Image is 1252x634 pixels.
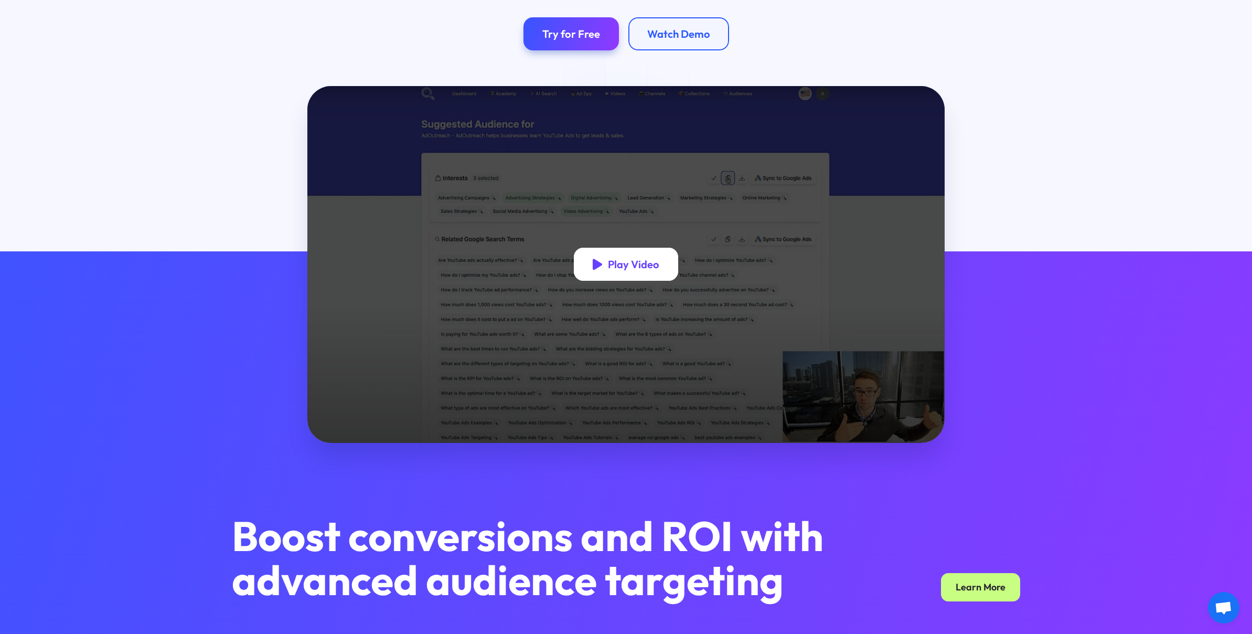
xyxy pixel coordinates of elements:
[1208,592,1239,624] a: Open chat
[232,514,846,601] h2: Boost conversions and ROI with advanced audience targeting
[307,86,945,443] a: open lightbox
[523,17,619,50] a: Try for Free
[941,573,1020,601] a: Learn More
[608,258,659,271] div: Play Video
[647,27,710,40] div: Watch Demo
[542,27,600,40] div: Try for Free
